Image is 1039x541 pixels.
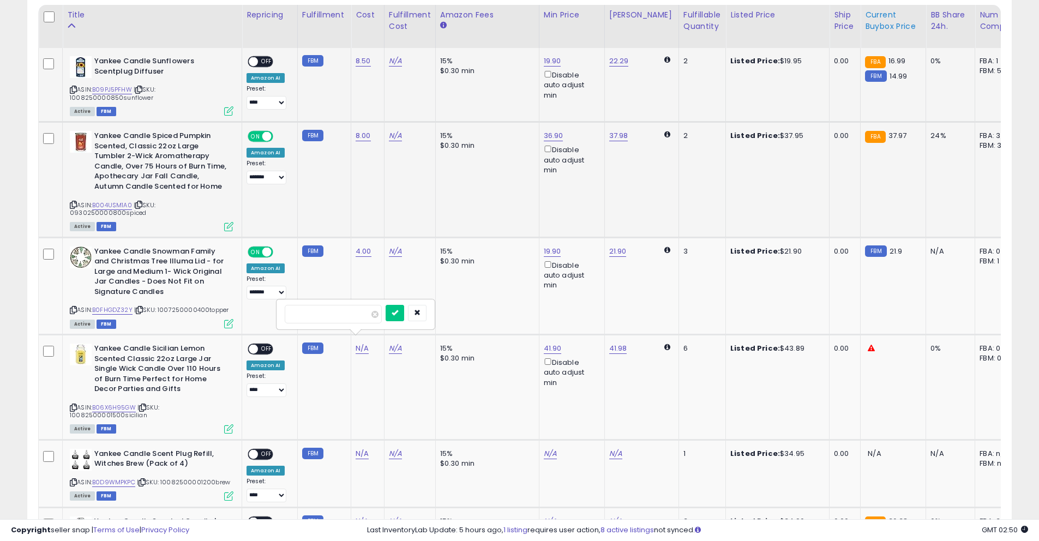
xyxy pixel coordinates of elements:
img: 41TCo83smyL._SL40_.jpg [70,131,92,153]
div: [PERSON_NAME] [609,9,674,21]
a: N/A [389,343,402,354]
div: Ship Price [834,9,856,32]
a: B0D9WMPKPC [92,478,135,487]
div: ASIN: [70,131,233,230]
div: $0.30 min [440,256,531,266]
a: 8.50 [356,56,371,67]
div: 0% [930,56,966,66]
small: FBM [302,245,323,257]
span: ON [249,132,262,141]
div: Cost [356,9,380,21]
div: $19.95 [730,56,821,66]
a: 36.90 [544,130,563,141]
div: FBM: 3 [980,141,1016,151]
div: $34.95 [730,449,821,459]
small: FBM [302,448,323,459]
div: Repricing [247,9,293,21]
b: Yankee Candle Scent Plug Refill, Witches Brew (Pack of 4) [94,449,227,472]
div: Amazon AI [247,263,285,273]
div: seller snap | | [11,525,189,536]
a: 37.98 [609,130,628,141]
a: 8 active listings [600,525,654,535]
a: 19.90 [544,246,561,257]
div: 15% [440,344,531,353]
div: FBM: 1 [980,256,1016,266]
span: FBM [97,424,116,434]
b: Yankee Candle Sunflowers Scentplug Diffuser [94,56,227,79]
span: 14.99 [890,71,908,81]
div: Amazon AI [247,360,285,370]
a: N/A [389,246,402,257]
b: Yankee Candle Spiced Pumpkin Scented, Classic 22oz Large Tumbler 2-Wick Aromatherapy Candle, Over... [94,131,227,194]
strong: Copyright [11,525,51,535]
div: Num of Comp. [980,9,1019,32]
b: Listed Price: [730,130,780,141]
div: 0.00 [834,449,852,459]
span: FBM [97,491,116,501]
b: Yankee Candle Snowman Family and Christmas Tree Illuma Lid - for Large and Medium 1- Wick Origina... [94,247,227,300]
span: OFF [258,57,275,67]
div: 24% [930,131,966,141]
a: Privacy Policy [141,525,189,535]
div: 0.00 [834,344,852,353]
small: FBM [302,342,323,354]
span: | SKU: 1008250000850sunflower [70,85,155,101]
div: Preset: [247,372,289,397]
div: FBA: n/a [980,449,1016,459]
div: 15% [440,56,531,66]
small: FBM [302,130,323,141]
div: Disable auto adjust min [544,69,596,100]
a: N/A [356,343,369,354]
span: 37.97 [888,130,907,141]
div: N/A [930,449,966,459]
b: Listed Price: [730,448,780,459]
a: Terms of Use [93,525,140,535]
div: Listed Price [730,9,825,21]
div: FBA: 0 [980,247,1016,256]
div: 15% [440,247,531,256]
div: Fulfillable Quantity [683,9,721,32]
img: 61zrnrY6ZRL._SL40_.jpg [70,247,92,268]
div: FBM: 5 [980,66,1016,76]
div: 0.00 [834,56,852,66]
span: | SKU: 0930250000800spiced [70,201,155,217]
div: Preset: [247,160,289,184]
a: 1 listing [503,525,527,535]
div: FBA: 3 [980,131,1016,141]
span: OFF [272,247,289,256]
span: All listings currently available for purchase on Amazon [70,107,95,116]
span: All listings currently available for purchase on Amazon [70,222,95,231]
div: 15% [440,449,531,459]
img: 31SxEFw1JfL._SL40_.jpg [70,344,92,365]
div: Preset: [247,478,289,502]
i: Calculated using Dynamic Max Price. [664,56,670,63]
div: Title [67,9,237,21]
div: Min Price [544,9,600,21]
small: FBM [302,55,323,67]
span: All listings currently available for purchase on Amazon [70,320,95,329]
a: 8.00 [356,130,371,141]
div: ASIN: [70,344,233,432]
div: Amazon AI [247,73,285,83]
a: N/A [609,448,622,459]
div: Disable auto adjust min [544,143,596,175]
div: Amazon AI [247,466,285,476]
span: ON [249,247,262,256]
div: Amazon Fees [440,9,534,21]
i: Calculated using Dynamic Max Price. [664,131,670,138]
b: Yankee Candle Sicilian Lemon Scented Classic 22oz Large Jar Single Wick Candle Over 110 Hours of ... [94,344,227,397]
a: N/A [356,448,369,459]
div: $37.95 [730,131,821,141]
div: FBM: n/a [980,459,1016,468]
div: ASIN: [70,247,233,327]
div: 0.00 [834,247,852,256]
div: Amazon AI [247,148,285,158]
div: Preset: [247,85,289,110]
div: $0.30 min [440,66,531,76]
a: 21.90 [609,246,627,257]
a: B06X6H95GW [92,403,136,412]
div: 15% [440,131,531,141]
span: All listings currently available for purchase on Amazon [70,424,95,434]
div: Current Buybox Price [865,9,921,32]
div: Disable auto adjust min [544,259,596,291]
